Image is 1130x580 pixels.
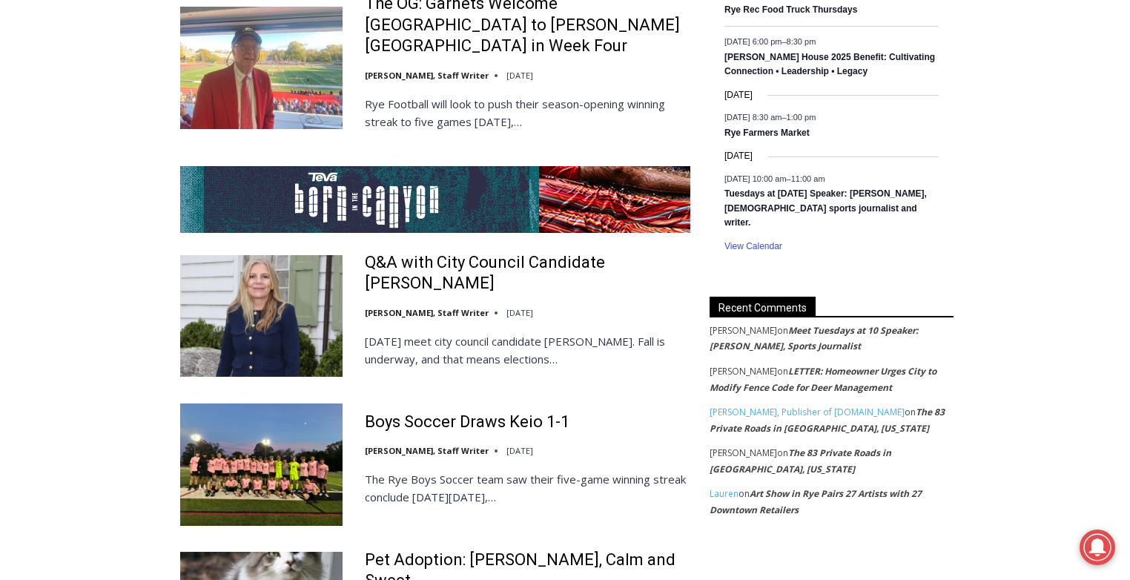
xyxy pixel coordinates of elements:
div: / [166,125,170,140]
span: [PERSON_NAME] [710,365,777,378]
p: Rye Football will look to push their season-opening winning streak to five games [DATE],… [365,95,690,131]
footer: on [710,445,954,477]
a: Lauren [710,487,739,500]
img: Boys Soccer Draws Keio 1-1 [180,403,343,525]
footer: on [710,486,954,518]
a: Art Show in Rye Pairs 27 Artists with 27 Downtown Retailers [710,487,922,516]
div: 6 [174,125,180,140]
span: [DATE] 10:00 am [724,174,787,182]
div: "I learned about the history of a place I’d honestly never considered even as a resident of [GEOG... [374,1,701,144]
a: The 83 Private Roads in [GEOGRAPHIC_DATA], [US_STATE] [710,446,891,475]
footer: on [710,363,954,395]
p: [DATE] meet city council candidate [PERSON_NAME]. Fall is underway, and that means elections… [365,332,690,368]
time: [DATE] [724,149,753,163]
time: [DATE] [724,88,753,102]
a: [PERSON_NAME] Read Sanctuary Fall Fest: [DATE] [1,148,222,185]
a: Meet Tuesdays at 10 Speaker: [PERSON_NAME], Sports Journalist [710,324,918,353]
div: 1 [156,125,162,140]
a: [PERSON_NAME] House 2025 Benefit: Cultivating Connection • Leadership • Legacy [724,52,935,78]
time: [DATE] [506,445,533,456]
a: The 83 Private Roads in [GEOGRAPHIC_DATA], [US_STATE] [710,406,945,435]
a: LETTER: Homeowner Urges City to Modify Fence Code for Deer Management [710,365,936,394]
a: [PERSON_NAME], Staff Writer [365,70,489,81]
time: [DATE] [506,70,533,81]
time: – [724,174,825,182]
a: View Calendar [724,241,782,252]
a: [PERSON_NAME], Staff Writer [365,307,489,318]
a: Q&A with City Council Candidate [PERSON_NAME] [365,252,690,294]
span: Intern @ [DOMAIN_NAME] [388,148,687,181]
h4: [PERSON_NAME] Read Sanctuary Fall Fest: [DATE] [12,149,197,183]
span: [DATE] 6:00 pm [724,37,782,46]
time: [DATE] [506,307,533,318]
span: [PERSON_NAME] [710,446,777,459]
a: [PERSON_NAME], Publisher of [DOMAIN_NAME] [710,406,905,418]
img: The OG: Garnets Welcome Yorktown to Nugent Stadium in Week Four [180,7,343,128]
a: [PERSON_NAME], Staff Writer [365,445,489,456]
a: Intern @ [DOMAIN_NAME] [357,144,718,185]
span: [DATE] 8:30 am [724,113,782,122]
div: Co-sponsored by Westchester County Parks [156,44,214,122]
a: Rye Farmers Market [724,128,810,139]
span: [PERSON_NAME] [710,324,777,337]
time: – [724,37,816,46]
span: 1:00 pm [787,113,816,122]
a: Boys Soccer Draws Keio 1-1 [365,412,569,433]
span: 8:30 pm [787,37,816,46]
img: Q&A with City Council Candidate Maria Tufvesson Shuck [180,255,343,377]
footer: on [710,323,954,355]
img: s_800_29ca6ca9-f6cc-433c-a631-14f6620ca39b.jpeg [1,1,148,148]
p: The Rye Boys Soccer team saw their five-game winning streak conclude [DATE][DATE],… [365,470,690,506]
time: – [724,113,816,122]
a: Rye Rec Food Truck Thursdays [724,4,857,16]
span: 11:00 am [791,174,825,182]
a: Tuesdays at [DATE] Speaker: [PERSON_NAME], [DEMOGRAPHIC_DATA] sports journalist and writer. [724,188,927,229]
footer: on [710,404,954,436]
span: Recent Comments [710,297,816,317]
